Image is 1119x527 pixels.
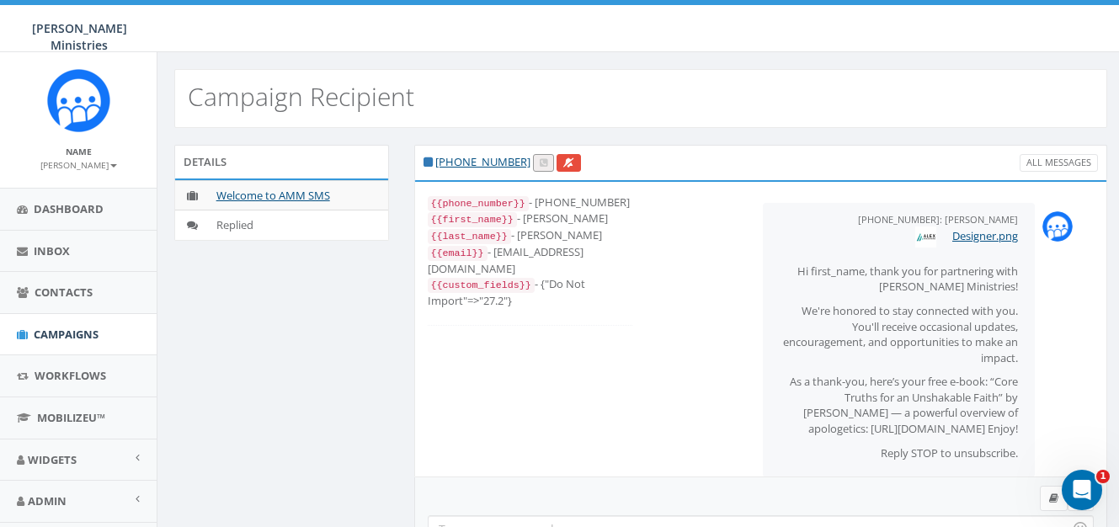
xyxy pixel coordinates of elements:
code: {{phone_number}} [428,196,529,211]
img: Rally_Corp_Icon.png [1042,211,1073,242]
p: Reply STOP to unsubscribe. [780,445,1018,461]
code: {{custom_fields}} [428,278,535,293]
small: Name [66,146,92,157]
div: - [PERSON_NAME] [428,210,633,227]
a: [PHONE_NUMBER] [435,154,530,169]
p: We're honored to stay connected with you. You'll receive occasional updates, encouragement, and o... [780,303,1018,365]
small: [PHONE_NUMBER] : [PERSON_NAME] [858,213,1018,226]
label: Insert Template Text [1040,486,1068,511]
small: [PERSON_NAME] [40,159,117,171]
span: Widgets [28,452,77,467]
code: {{email}} [428,246,488,261]
span: Contacts [35,285,93,300]
td: Replied [210,210,388,240]
a: All Messages [1020,154,1098,172]
div: - [PHONE_NUMBER] [428,194,633,211]
p: Hi first_name, thank you for partnering with [PERSON_NAME] Ministries! [780,263,1018,295]
div: Details [174,145,389,178]
code: {{first_name}} [428,212,517,227]
code: {{last_name}} [428,229,511,244]
span: Admin [28,493,67,508]
span: Inbox [34,243,70,258]
span: 1 [1096,470,1110,483]
span: Dashboard [34,201,104,216]
div: - [EMAIL_ADDRESS][DOMAIN_NAME] [428,244,633,276]
span: MobilizeU™ [37,410,105,425]
p: As a thank-you, here’s your free e-book: “Core Truths for an Unshakable Faith” by [PERSON_NAME] —... [780,374,1018,436]
span: Workflows [35,368,106,383]
span: [PERSON_NAME] Ministries [32,20,127,53]
h2: Campaign Recipient [188,83,414,110]
iframe: Intercom live chat [1062,470,1102,510]
span: Campaigns [34,327,99,342]
a: [PERSON_NAME] [40,157,117,172]
i: This phone number is subscribed and will receive texts. [424,157,433,168]
div: - {"Do Not Import"=>"27.2"} [428,276,633,308]
span: Call this contact by routing a call through the phone number listed in your profile. [540,156,547,168]
div: - [PERSON_NAME] [428,227,633,244]
a: Designer.png [952,228,1018,243]
img: Rally_Corp_Icon.png [47,69,110,132]
a: Welcome to AMM SMS [216,188,330,203]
